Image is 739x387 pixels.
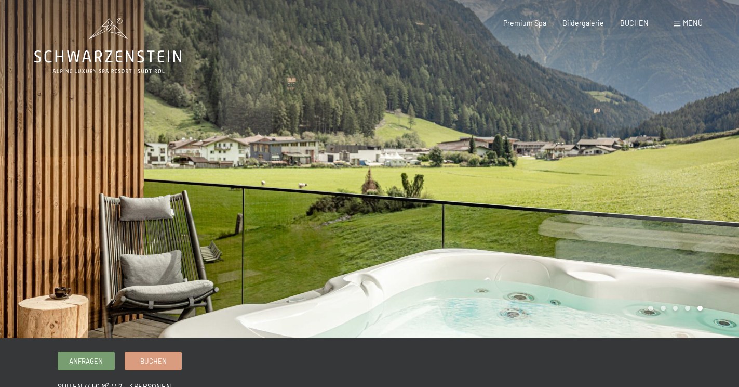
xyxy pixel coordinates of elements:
[562,19,604,28] a: Bildergalerie
[620,19,649,28] a: BUCHEN
[58,352,114,369] a: Anfragen
[69,356,103,366] span: Anfragen
[140,356,167,366] span: Buchen
[683,19,703,28] span: Menü
[125,352,181,369] a: Buchen
[503,19,546,28] a: Premium Spa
